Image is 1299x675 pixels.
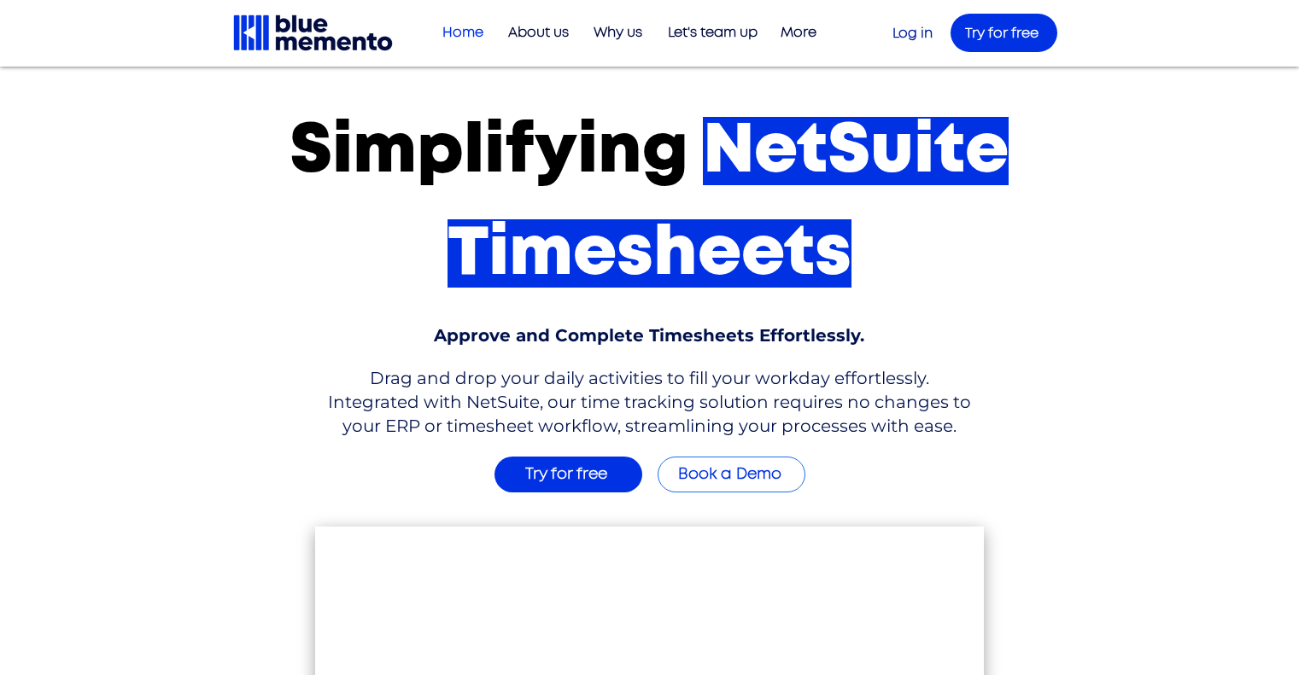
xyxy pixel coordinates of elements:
img: Blue Memento black logo [231,13,395,53]
p: More [772,19,825,47]
nav: Site [427,19,825,47]
a: About us [492,19,577,47]
a: Try for free [951,14,1057,52]
p: About us [500,19,577,47]
span: NetSuite Timesheets [448,117,1009,288]
a: Let's team up [651,19,766,47]
span: Simplifying [290,117,688,185]
p: Why us [585,19,651,47]
a: Why us [577,19,651,47]
a: Log in [892,26,933,40]
span: Drag and drop your daily activities to fill your workday effortlessly. Integrated with NetSuite, ... [328,368,971,436]
a: Home [427,19,492,47]
a: Try for free [494,457,642,492]
span: Book a Demo [678,467,781,482]
span: Approve and Complete Timesheets Effortlessly. [434,325,864,346]
span: Try for free [965,26,1039,40]
span: Try for free [525,467,607,482]
p: Let's team up [659,19,766,47]
a: Book a Demo [658,457,805,492]
p: Home [434,19,492,47]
